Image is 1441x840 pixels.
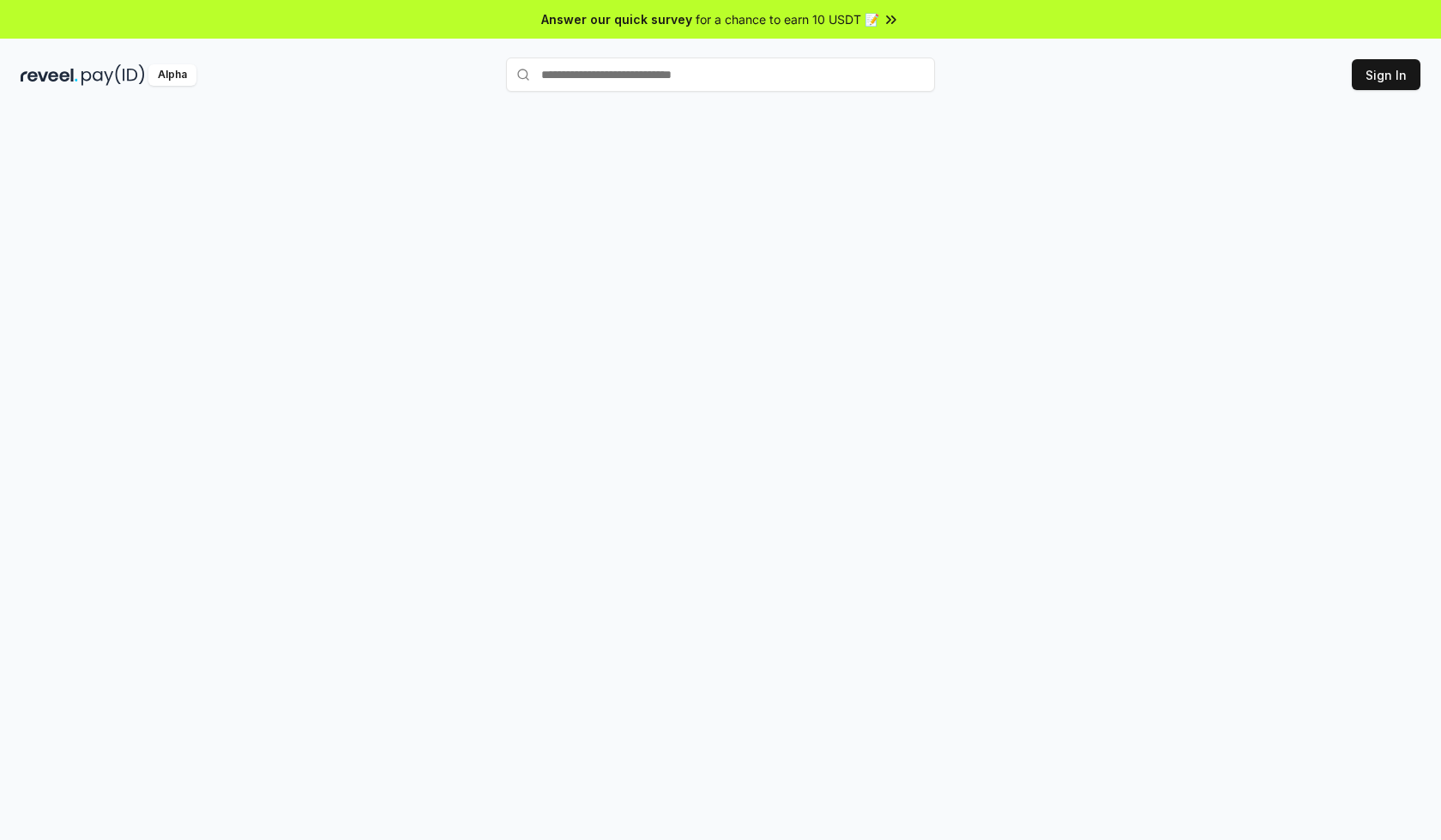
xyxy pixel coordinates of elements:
[21,64,78,86] img: reveel_dark
[696,10,879,28] span: for a chance to earn 10 USDT 📝
[1352,59,1420,90] button: Sign In
[81,64,145,86] img: pay_id
[148,64,196,86] div: Alpha
[541,10,692,28] span: Answer our quick survey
